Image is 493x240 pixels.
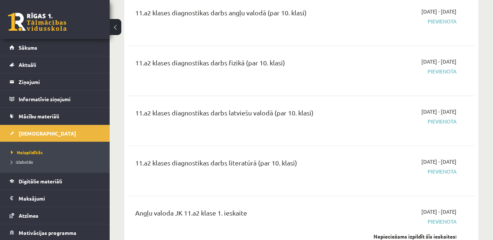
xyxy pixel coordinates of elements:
[11,159,33,165] span: Izlabotās
[357,18,456,25] span: Pievienota
[11,149,102,156] a: Neizpildītās
[19,44,37,51] span: Sākums
[11,159,102,165] a: Izlabotās
[19,91,101,107] legend: Informatīvie ziņojumi
[357,118,456,125] span: Pievienota
[10,173,101,190] a: Digitālie materiāli
[11,149,43,155] span: Neizpildītās
[421,158,456,165] span: [DATE] - [DATE]
[135,8,346,21] div: 11.a2 klases diagnostikas darbs angļu valodā (par 10. klasi)
[19,190,101,207] legend: Maksājumi
[19,73,101,90] legend: Ziņojumi
[135,158,346,171] div: 11.a2 klases diagnostikas darbs literatūrā (par 10. klasi)
[19,178,62,184] span: Digitālie materiāli
[10,125,101,142] a: [DEMOGRAPHIC_DATA]
[135,108,346,121] div: 11.a2 klases diagnostikas darbs latviešu valodā (par 10. klasi)
[19,130,76,137] span: [DEMOGRAPHIC_DATA]
[19,113,59,119] span: Mācību materiāli
[10,56,101,73] a: Aktuāli
[10,190,101,207] a: Maksājumi
[421,8,456,15] span: [DATE] - [DATE]
[10,108,101,125] a: Mācību materiāli
[19,212,38,219] span: Atzīmes
[8,13,67,31] a: Rīgas 1. Tālmācības vidusskola
[10,39,101,56] a: Sākums
[357,68,456,75] span: Pievienota
[421,108,456,115] span: [DATE] - [DATE]
[421,58,456,65] span: [DATE] - [DATE]
[19,229,76,236] span: Motivācijas programma
[135,208,346,221] div: Angļu valoda JK 11.a2 klase 1. ieskaite
[421,208,456,216] span: [DATE] - [DATE]
[357,218,456,225] span: Pievienota
[10,91,101,107] a: Informatīvie ziņojumi
[135,58,346,71] div: 11.a2 klases diagnostikas darbs fizikā (par 10. klasi)
[10,73,101,90] a: Ziņojumi
[10,207,101,224] a: Atzīmes
[357,168,456,175] span: Pievienota
[19,61,36,68] span: Aktuāli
